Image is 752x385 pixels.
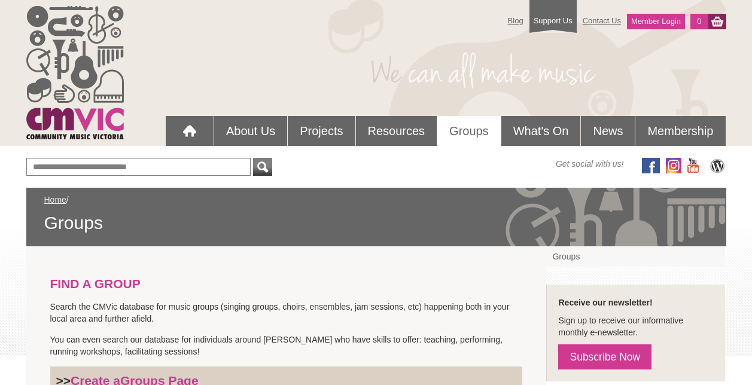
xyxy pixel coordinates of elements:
img: cmvic_logo.png [26,6,124,139]
a: Groups [437,116,501,146]
a: What's On [501,116,581,146]
a: Home [44,195,66,204]
a: 0 [690,14,708,29]
p: Sign up to receive our informative monthly e-newsletter. [558,314,713,338]
span: Get social with us! [556,158,624,170]
strong: Receive our newsletter! [558,298,652,307]
span: Groups [44,212,708,234]
a: About Us [214,116,287,146]
a: Subscribe Now [558,344,651,369]
a: Membership [635,116,725,146]
a: Resources [356,116,437,146]
a: Projects [288,116,355,146]
p: Search the CMVic database for music groups (singing groups, choirs, ensembles, jam sessions, etc)... [50,301,523,325]
img: CMVic Blog [708,158,726,173]
p: You can even search our database for individuals around [PERSON_NAME] who have skills to offer: t... [50,334,523,357]
a: Groups [546,246,725,267]
a: Member Login [627,14,685,29]
div: / [44,194,708,234]
strong: FIND A GROUP [50,277,141,291]
a: Blog [502,10,529,31]
img: icon-instagram.png [666,158,681,173]
a: Contact Us [577,10,627,31]
a: News [581,116,635,146]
